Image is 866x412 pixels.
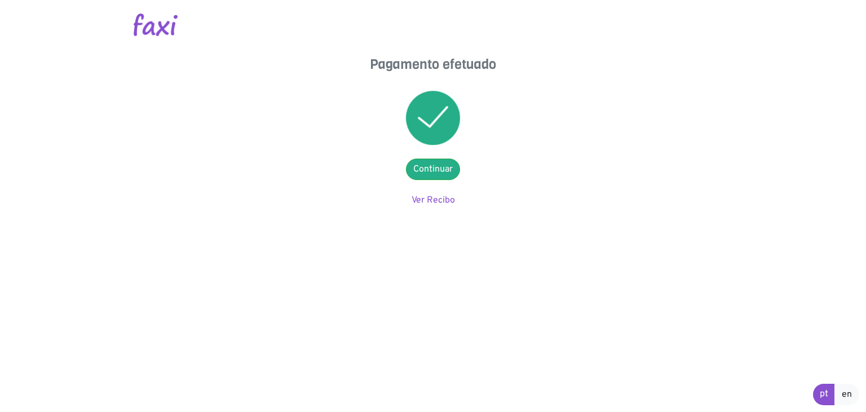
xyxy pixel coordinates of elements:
[813,384,835,405] a: pt
[412,195,455,206] a: Ver Recibo
[406,91,460,145] img: success
[834,384,859,405] a: en
[320,56,546,73] h4: Pagamento efetuado
[406,159,460,180] a: Continuar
